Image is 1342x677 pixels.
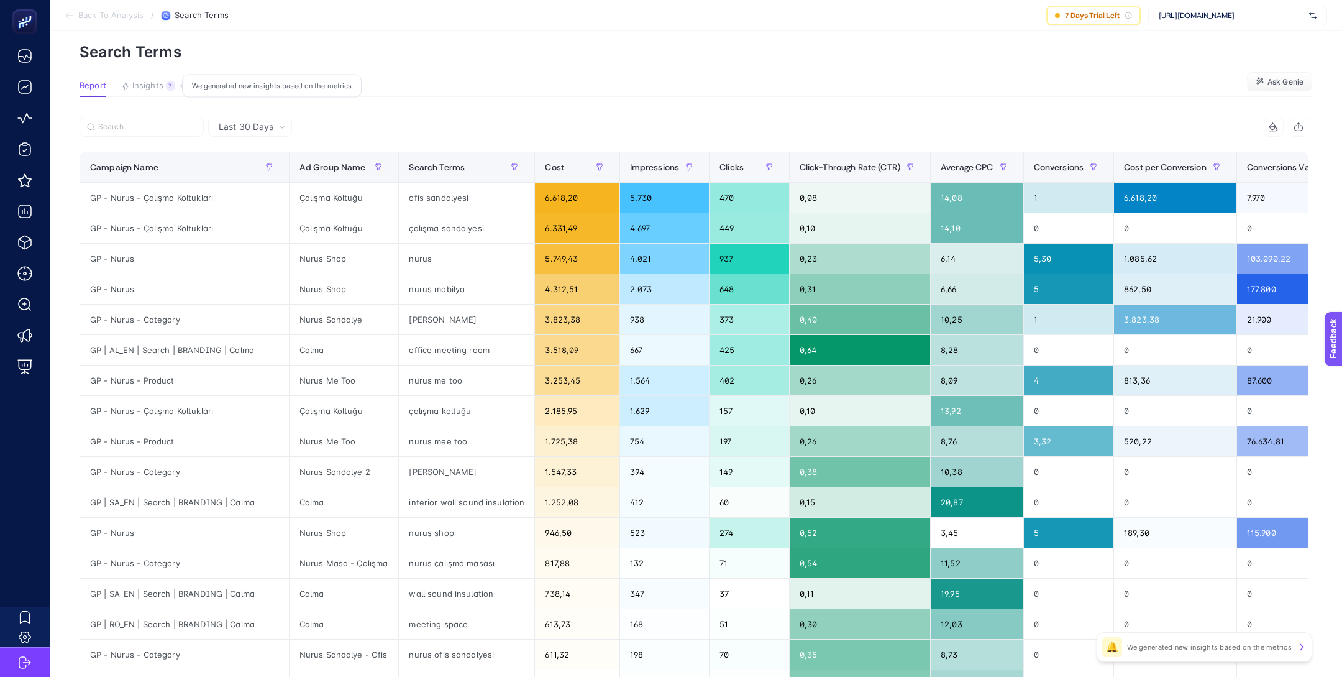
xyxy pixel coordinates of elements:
[399,274,534,304] div: nurus mobilya
[710,609,788,639] div: 51
[790,487,930,517] div: 0,15
[1024,457,1114,487] div: 0
[1024,335,1114,365] div: 0
[620,366,710,395] div: 1.564
[399,335,534,365] div: office meeting room
[710,487,788,517] div: 60
[399,183,534,213] div: ofis sandalyesi
[399,457,534,487] div: [PERSON_NAME]
[290,183,399,213] div: Çalışma Koltuğu
[290,305,399,334] div: Nurus Sandalye
[1159,11,1304,21] span: [URL][DOMAIN_NAME]
[399,548,534,578] div: nurus çalışma masası
[1127,642,1292,652] p: We generated new insights based on the metrics
[620,609,710,639] div: 168
[790,426,930,456] div: 0,26
[290,579,399,609] div: Calma
[290,426,399,456] div: Nurus Me Too
[620,244,710,274] div: 4.021
[1024,518,1114,548] div: 5
[1024,487,1114,517] div: 0
[1114,487,1236,517] div: 0
[132,81,163,91] span: Insights
[710,335,788,365] div: 425
[409,162,465,172] span: Search Terms
[620,579,710,609] div: 347
[1114,457,1236,487] div: 0
[790,396,930,426] div: 0,10
[1024,213,1114,243] div: 0
[790,274,930,304] div: 0,31
[710,426,788,456] div: 197
[166,81,175,91] div: 7
[1267,77,1303,87] span: Ask Genie
[1024,640,1114,670] div: 0
[545,162,564,172] span: Cost
[931,518,1023,548] div: 3,45
[1247,162,1321,172] span: Conversions Value
[710,274,788,304] div: 648
[299,162,366,172] span: Ad Group Name
[535,305,619,334] div: 3.823,38
[1247,72,1312,92] button: Ask Genie
[719,162,744,172] span: Clicks
[90,162,158,172] span: Campaign Name
[790,518,930,548] div: 0,52
[535,487,619,517] div: 1.252,08
[620,457,710,487] div: 394
[1114,518,1236,548] div: 189,30
[931,183,1023,213] div: 14,08
[620,548,710,578] div: 132
[931,548,1023,578] div: 11,52
[620,487,710,517] div: 412
[535,548,619,578] div: 817,88
[399,518,534,548] div: nurus shop
[790,457,930,487] div: 0,38
[620,183,710,213] div: 5.730
[535,426,619,456] div: 1.725,38
[710,579,788,609] div: 37
[290,609,399,639] div: Calma
[1114,579,1236,609] div: 0
[1114,396,1236,426] div: 0
[710,640,788,670] div: 70
[1024,305,1114,334] div: 1
[399,640,534,670] div: nurus ofis sandalyesi
[941,162,993,172] span: Average CPC
[290,396,399,426] div: Çalışma Koltuğu
[535,244,619,274] div: 5.749,43
[931,335,1023,365] div: 8,28
[290,335,399,365] div: Calma
[1114,548,1236,578] div: 0
[620,396,710,426] div: 1.629
[80,335,289,365] div: GP | AL_EN | Search | BRANDING | Calma
[620,335,710,365] div: 667
[80,305,289,334] div: GP - Nurus - Category
[931,213,1023,243] div: 14,10
[80,609,289,639] div: GP | RO_EN | Search | BRANDING | Calma
[620,274,710,304] div: 2.073
[399,305,534,334] div: [PERSON_NAME]
[80,548,289,578] div: GP - Nurus - Category
[290,548,399,578] div: Nurus Masa - Çalışma
[710,366,788,395] div: 402
[620,426,710,456] div: 754
[1024,274,1114,304] div: 5
[535,183,619,213] div: 6.618,20
[790,183,930,213] div: 0,08
[630,162,680,172] span: Impressions
[399,213,534,243] div: çalışma sandalyesi
[290,274,399,304] div: Nurus Shop
[399,487,534,517] div: interior wall sound insulation
[399,396,534,426] div: çalışma koltuğu
[1102,637,1122,657] div: 🔔
[290,518,399,548] div: Nurus Shop
[290,366,399,395] div: Nurus Me Too
[535,640,619,670] div: 611,32
[80,640,289,670] div: GP - Nurus - Category
[710,457,788,487] div: 149
[1034,162,1084,172] span: Conversions
[80,518,289,548] div: GP - Nurus
[931,396,1023,426] div: 13,92
[290,244,399,274] div: Nurus Shop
